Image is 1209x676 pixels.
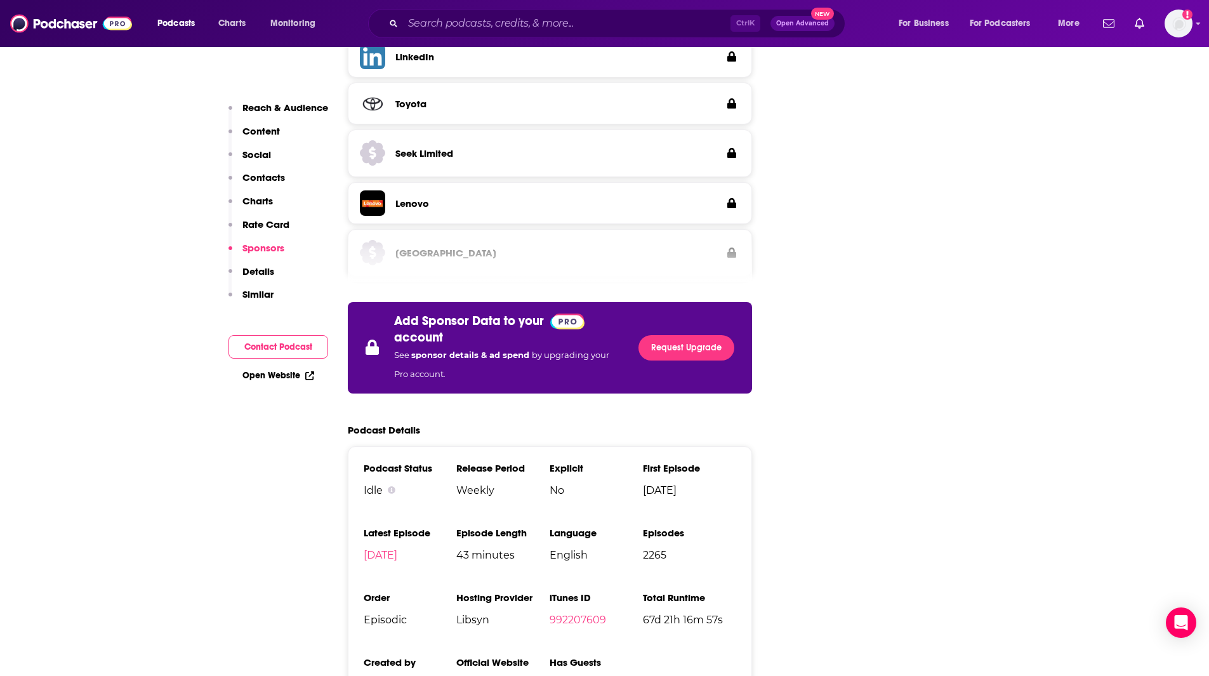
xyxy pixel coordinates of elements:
[811,8,834,20] span: New
[218,15,246,32] span: Charts
[961,13,1049,34] button: open menu
[550,656,643,668] h3: Has Guests
[228,102,328,125] button: Reach & Audience
[228,149,271,172] button: Social
[550,312,585,329] a: Pro website
[364,527,457,539] h3: Latest Episode
[1098,13,1120,34] a: Show notifications dropdown
[242,218,289,230] p: Rate Card
[380,9,857,38] div: Search podcasts, credits, & more...
[395,147,453,159] h3: Seek Limited
[364,656,457,668] h3: Created by
[395,51,434,63] h3: LinkedIn
[228,171,285,195] button: Contacts
[10,11,132,36] img: Podchaser - Follow, Share and Rate Podcasts
[638,335,734,361] a: Request Upgrade
[149,13,211,34] button: open menu
[1165,10,1192,37] button: Show profile menu
[228,218,289,242] button: Rate Card
[394,313,544,329] p: Add Sponsor Data to your
[456,614,550,626] span: Libsyn
[411,350,532,360] span: sponsor details & ad spend
[360,44,385,69] img: LinkedIn logo
[730,15,760,32] span: Ctrl K
[210,13,253,34] a: Charts
[360,190,385,216] img: Lenovo logo
[643,462,736,474] h3: First Episode
[776,20,829,27] span: Open Advanced
[228,265,274,289] button: Details
[550,527,643,539] h3: Language
[550,484,643,496] span: No
[1165,10,1192,37] img: User Profile
[364,592,457,604] h3: Order
[228,242,284,265] button: Sponsors
[364,462,457,474] h3: Podcast Status
[456,462,550,474] h3: Release Period
[770,16,835,31] button: Open AdvancedNew
[643,592,736,604] h3: Total Runtime
[899,15,949,32] span: For Business
[395,98,426,110] h3: Toyota
[242,149,271,161] p: Social
[228,195,273,218] button: Charts
[550,314,585,329] img: Podchaser Pro
[456,484,550,496] span: Weekly
[1166,607,1196,638] div: Open Intercom Messenger
[228,125,280,149] button: Content
[395,197,429,209] h3: Lenovo
[364,614,457,626] span: Episodic
[242,125,280,137] p: Content
[456,549,550,561] span: 43 minutes
[228,335,328,359] button: Contact Podcast
[157,15,195,32] span: Podcasts
[456,656,550,668] h3: Official Website
[550,614,606,626] a: 992207609
[242,370,314,381] a: Open Website
[242,288,274,300] p: Similar
[394,345,624,383] p: See by upgrading your Pro account.
[1130,13,1149,34] a: Show notifications dropdown
[643,484,736,496] span: [DATE]
[643,614,736,626] span: 67d 21h 16m 57s
[456,527,550,539] h3: Episode Length
[456,592,550,604] h3: Hosting Provider
[242,171,285,183] p: Contacts
[890,13,965,34] button: open menu
[242,242,284,254] p: Sponsors
[550,549,643,561] span: English
[550,592,643,604] h3: iTunes ID
[270,15,315,32] span: Monitoring
[360,91,385,116] img: Toyota logo
[1165,10,1192,37] span: Logged in as AtriaBooks
[403,13,730,34] input: Search podcasts, credits, & more...
[643,527,736,539] h3: Episodes
[348,424,420,436] h2: Podcast Details
[1058,15,1080,32] span: More
[550,462,643,474] h3: Explicit
[364,549,397,561] a: [DATE]
[242,102,328,114] p: Reach & Audience
[242,195,273,207] p: Charts
[364,484,457,496] div: Idle
[1049,13,1095,34] button: open menu
[1182,10,1192,20] svg: Add a profile image
[228,288,274,312] button: Similar
[394,329,443,345] p: account
[261,13,332,34] button: open menu
[643,549,736,561] span: 2265
[242,265,274,277] p: Details
[970,15,1031,32] span: For Podcasters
